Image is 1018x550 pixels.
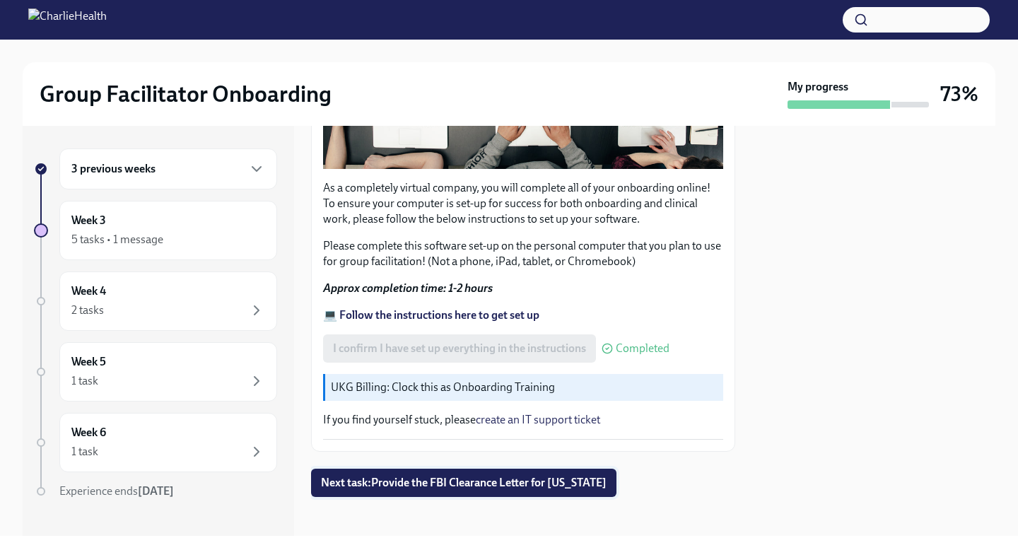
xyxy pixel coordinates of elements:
div: 1 task [71,444,98,460]
h6: 3 previous weeks [71,161,156,177]
span: Experience ends [59,484,174,498]
h6: Week 4 [71,283,106,299]
h3: 73% [940,81,978,107]
strong: [DATE] [138,484,174,498]
div: 2 tasks [71,303,104,318]
p: Please complete this software set-up on the personal computer that you plan to use for group faci... [323,238,723,269]
span: Completed [616,343,669,354]
img: CharlieHealth [28,8,107,31]
h2: Group Facilitator Onboarding [40,80,332,108]
a: Week 51 task [34,342,277,402]
h6: Week 6 [71,425,106,440]
button: Next task:Provide the FBI Clearance Letter for [US_STATE] [311,469,616,497]
a: Week 42 tasks [34,271,277,331]
a: Week 61 task [34,413,277,472]
p: UKG Billing: Clock this as Onboarding Training [331,380,718,395]
strong: Approx completion time: 1-2 hours [323,281,493,295]
a: Week 35 tasks • 1 message [34,201,277,260]
p: As a completely virtual company, you will complete all of your onboarding online! To ensure your ... [323,180,723,227]
h6: Week 5 [71,354,106,370]
span: Next task : Provide the FBI Clearance Letter for [US_STATE] [321,476,607,490]
div: 5 tasks • 1 message [71,232,163,247]
a: 💻 Follow the instructions here to get set up [323,308,539,322]
div: 1 task [71,373,98,389]
strong: My progress [788,79,848,95]
div: 3 previous weeks [59,148,277,189]
h6: Week 3 [71,213,106,228]
a: create an IT support ticket [476,413,600,426]
p: If you find yourself stuck, please [323,412,723,428]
